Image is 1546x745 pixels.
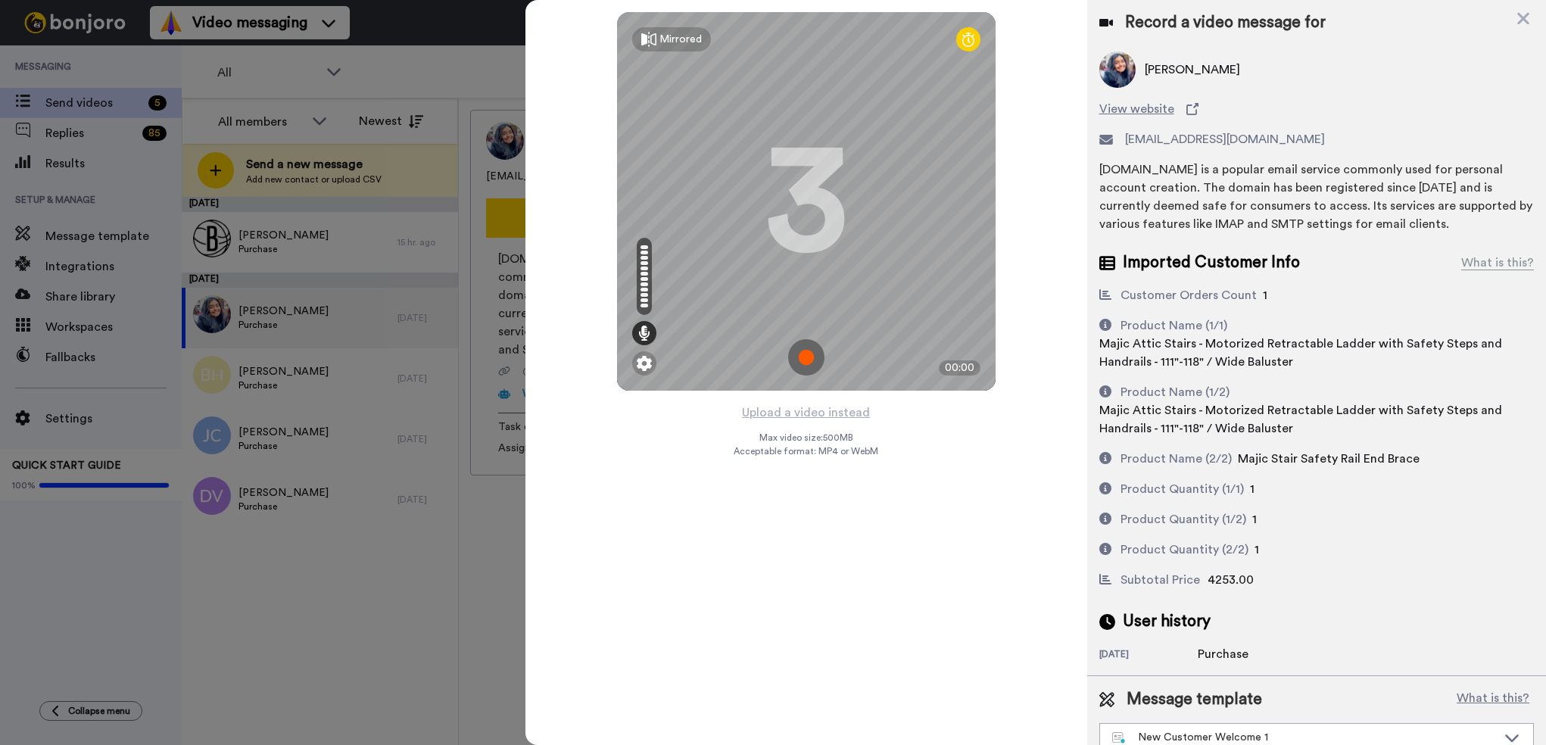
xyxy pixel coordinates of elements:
[1208,574,1254,586] span: 4253.00
[1121,510,1246,528] div: Product Quantity (1/2)
[734,445,878,457] span: Acceptable format: MP4 or WebM
[1123,610,1211,633] span: User history
[788,339,824,376] img: ic_record_start.svg
[759,432,853,444] span: Max video size: 500 MB
[1250,483,1255,495] span: 1
[1121,541,1248,559] div: Product Quantity (2/2)
[1099,100,1534,118] a: View website
[1198,645,1273,663] div: Purchase
[737,403,874,422] button: Upload a video instead
[1099,648,1198,663] div: [DATE]
[1461,254,1534,272] div: What is this?
[1099,100,1174,118] span: View website
[1099,161,1534,233] div: [DOMAIN_NAME] is a popular email service commonly used for personal account creation. The domain ...
[939,360,980,376] div: 00:00
[1121,316,1227,335] div: Product Name (1/1)
[1121,286,1257,304] div: Customer Orders Count
[1121,383,1230,401] div: Product Name (1/2)
[1127,688,1262,711] span: Message template
[1123,251,1300,274] span: Imported Customer Info
[1252,513,1257,525] span: 1
[1263,289,1267,301] span: 1
[1112,732,1127,744] img: nextgen-template.svg
[1125,130,1325,148] span: [EMAIL_ADDRESS][DOMAIN_NAME]
[1238,453,1420,465] span: Majic Stair Safety Rail End Brace
[1121,571,1200,589] div: Subtotal Price
[765,145,848,258] div: 3
[1112,730,1497,745] div: New Customer Welcome 1
[1121,450,1232,468] div: Product Name (2/2)
[1099,338,1502,368] span: Majic Attic Stairs - Motorized Retractable Ladder with Safety Steps and Handrails - 111"-118" / W...
[637,356,652,371] img: ic_gear.svg
[1255,544,1259,556] span: 1
[1099,404,1502,435] span: Majic Attic Stairs - Motorized Retractable Ladder with Safety Steps and Handrails - 111"-118" / W...
[1452,688,1534,711] button: What is this?
[1121,480,1244,498] div: Product Quantity (1/1)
